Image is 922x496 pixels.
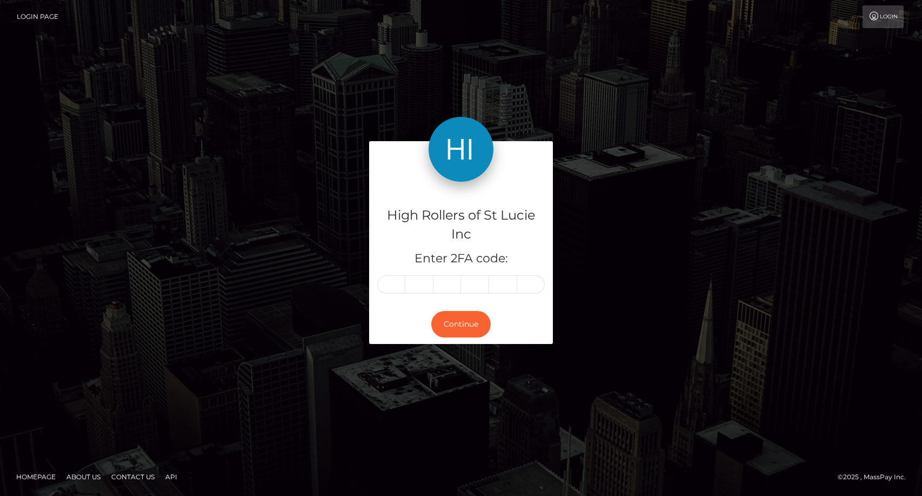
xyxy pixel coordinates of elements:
a: Login [863,5,904,28]
a: Contact Us [107,468,159,485]
a: API [161,468,182,485]
div: © 2025 , MassPay Inc. [838,471,914,483]
img: High Rollers of St Lucie Inc [429,117,493,182]
h4: High Rollers of St Lucie Inc [377,206,545,244]
button: Continue [431,311,491,338]
a: Login Page [17,5,58,28]
a: About Us [62,468,105,485]
h5: Enter 2FA code: [377,250,545,267]
a: Homepage [12,468,60,485]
